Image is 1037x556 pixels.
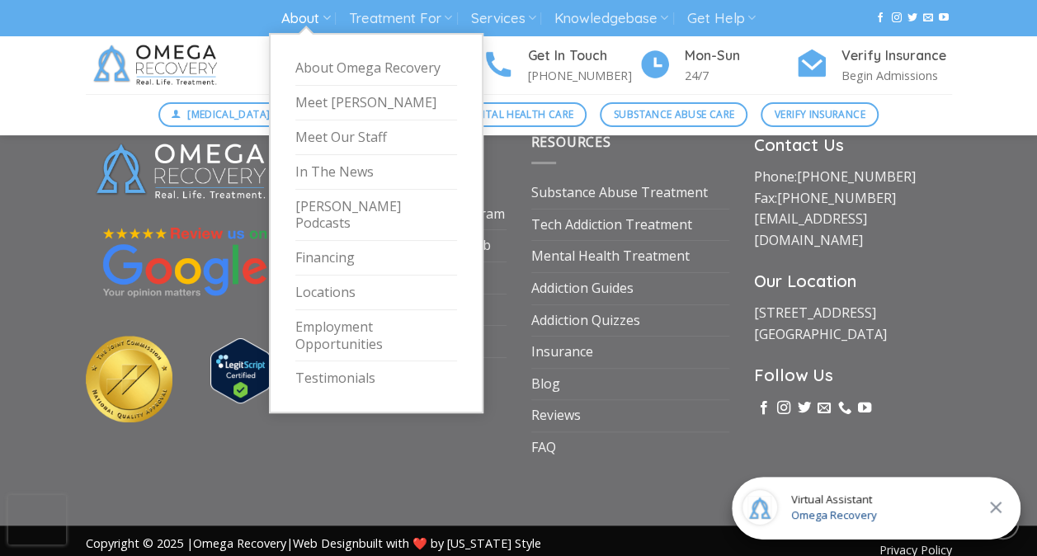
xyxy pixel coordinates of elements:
[923,12,933,24] a: Send us an email
[554,3,668,34] a: Knowledgebase
[86,36,230,94] img: Omega Recovery
[875,12,885,24] a: Follow on Facebook
[281,3,330,34] a: About
[600,102,747,127] a: Substance Abuse Care
[295,86,457,120] a: Meet [PERSON_NAME]
[818,401,831,416] a: Send us an email
[210,338,271,403] img: Verify Approval for www.omegarecovery.org
[777,401,790,416] a: Follow on Instagram
[685,45,795,67] h4: Mon-Sun
[470,3,535,34] a: Services
[907,12,917,24] a: Follow on Twitter
[797,167,916,186] a: [PHONE_NUMBER]
[295,310,457,362] a: Employment Opportunities
[777,189,896,207] a: [PHONE_NUMBER]
[531,241,690,272] a: Mental Health Treatment
[295,120,457,155] a: Meet Our Staff
[798,401,811,416] a: Follow on Twitter
[450,102,587,127] a: Mental Health Care
[464,106,573,122] span: Mental Health Care
[687,3,756,34] a: Get Help
[187,106,270,122] span: [MEDICAL_DATA]
[939,12,949,24] a: Follow on YouTube
[531,305,640,337] a: Addiction Quizzes
[531,369,560,400] a: Blog
[858,401,871,416] a: Follow on YouTube
[193,535,286,551] a: Omega Recovery
[528,66,639,85] p: [PHONE_NUMBER]
[754,134,844,155] strong: Contact Us
[531,337,593,368] a: Insurance
[531,273,634,304] a: Addiction Guides
[754,268,952,294] h3: Our Location
[754,210,867,249] a: [EMAIL_ADDRESS][DOMAIN_NAME]
[754,167,952,251] p: Phone: Fax:
[158,102,284,127] a: [MEDICAL_DATA]
[349,3,452,34] a: Treatment For
[761,102,879,127] a: Verify Insurance
[891,12,901,24] a: Follow on Instagram
[531,210,692,241] a: Tech Addiction Treatment
[295,361,457,395] a: Testimonials
[8,495,66,544] iframe: reCAPTCHA
[293,535,359,551] a: Web Design
[795,45,952,86] a: Verify Insurance Begin Admissions
[482,45,639,86] a: Get In Touch [PHONE_NUMBER]
[528,45,639,67] h4: Get In Touch
[531,133,611,151] span: Resources
[841,45,952,67] h4: Verify Insurance
[86,535,541,551] span: Copyright © 2025 | | built with ❤️ by [US_STATE] Style
[757,401,771,416] a: Follow on Facebook
[295,155,457,190] a: In The News
[295,190,457,242] a: [PERSON_NAME] Podcasts
[775,106,865,122] span: Verify Insurance
[295,241,457,276] a: Financing
[295,51,457,86] a: About Omega Recovery
[841,66,952,85] p: Begin Admissions
[210,360,271,379] a: Verify LegitScript Approval for www.omegarecovery.org
[531,432,556,464] a: FAQ
[754,362,952,389] h3: Follow Us
[614,106,734,122] span: Substance Abuse Care
[837,401,851,416] a: Call us
[531,400,581,431] a: Reviews
[754,304,887,343] a: [STREET_ADDRESS][GEOGRAPHIC_DATA]
[685,66,795,85] p: 24/7
[531,177,708,209] a: Substance Abuse Treatment
[295,276,457,310] a: Locations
